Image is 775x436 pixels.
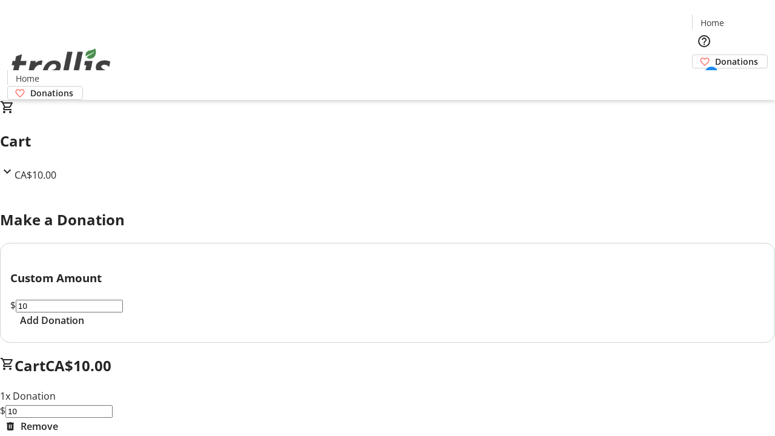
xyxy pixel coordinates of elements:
span: Home [701,16,724,29]
span: CA$10.00 [45,355,111,375]
span: Donations [30,87,73,99]
span: $ [10,299,16,312]
h3: Custom Amount [10,269,765,286]
img: Orient E2E Organization FzGrlmkBDC's Logo [7,35,115,96]
span: CA$10.00 [15,168,56,182]
a: Donations [7,86,83,100]
button: Help [692,29,716,53]
a: Home [693,16,731,29]
input: Donation Amount [5,405,113,418]
a: Donations [692,54,768,68]
button: Cart [692,68,716,93]
span: Add Donation [20,313,84,328]
span: Remove [21,419,58,434]
a: Home [8,72,47,85]
button: Add Donation [10,313,94,328]
span: Home [16,72,39,85]
input: Donation Amount [16,300,123,312]
span: Donations [715,55,758,68]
